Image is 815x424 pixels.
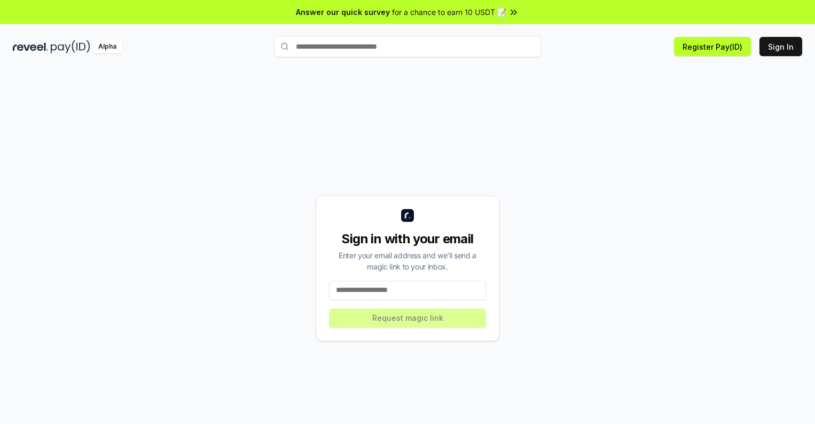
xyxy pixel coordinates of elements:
span: Answer our quick survey [296,6,390,18]
div: Sign in with your email [329,230,486,248]
div: Enter your email address and we’ll send a magic link to your inbox. [329,250,486,272]
span: for a chance to earn 10 USDT 📝 [392,6,506,18]
button: Sign In [759,37,802,56]
img: reveel_dark [13,40,49,53]
img: pay_id [51,40,90,53]
button: Register Pay(ID) [674,37,751,56]
img: logo_small [401,209,414,222]
div: Alpha [92,40,122,53]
